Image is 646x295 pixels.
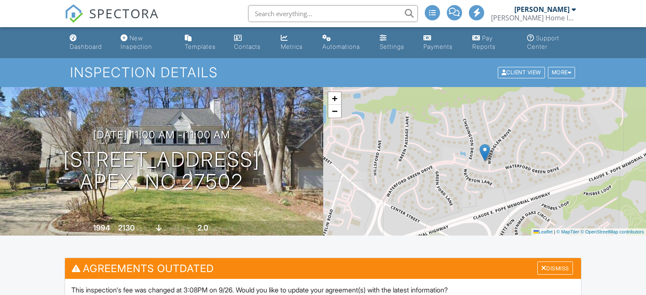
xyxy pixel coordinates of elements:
[472,34,496,50] div: Pay Reports
[209,225,234,232] span: bathrooms
[121,34,152,50] div: New Inspection
[65,4,83,23] img: The Best Home Inspection Software - Spectora
[554,229,555,234] span: |
[537,261,573,275] div: Dismiss
[65,11,159,29] a: SPECTORA
[420,31,462,55] a: Payments
[277,31,312,55] a: Metrics
[70,43,102,50] div: Dashboard
[231,31,271,55] a: Contacts
[533,229,553,234] a: Leaflet
[93,223,110,232] div: 1994
[527,34,559,50] div: Support Center
[118,223,135,232] div: 2130
[328,105,341,118] a: Zoom out
[497,69,547,75] a: Client View
[181,31,224,55] a: Templates
[548,67,575,79] div: More
[376,31,413,55] a: Settings
[514,5,570,14] div: [PERSON_NAME]
[491,14,576,22] div: Eldredge Home Inspection
[70,65,576,80] h1: Inspection Details
[480,144,490,161] img: Marker
[581,229,644,234] a: © OpenStreetMap contributors
[332,93,337,104] span: +
[469,31,517,55] a: Pay Reports
[82,225,92,232] span: Built
[322,43,360,50] div: Automations
[332,106,337,116] span: −
[93,129,230,140] h3: [DATE] 11:00 am - 11:00 am
[89,4,159,22] span: SPECTORA
[556,229,579,234] a: © MapTiler
[197,223,208,232] div: 2.0
[185,43,216,50] div: Templates
[328,92,341,105] a: Zoom in
[63,149,260,194] h1: [STREET_ADDRESS] Apex, NC 27502
[136,225,148,232] span: sq. ft.
[281,43,303,50] div: Metrics
[65,258,581,279] h3: Agreements Outdated
[380,43,404,50] div: Settings
[117,31,175,55] a: New Inspection
[234,43,261,50] div: Contacts
[248,5,418,22] input: Search everything...
[163,225,189,232] span: crawlspace
[423,43,453,50] div: Payments
[66,31,110,55] a: Dashboard
[524,31,580,55] a: Support Center
[498,67,545,79] div: Client View
[319,31,370,55] a: Automations (Advanced)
